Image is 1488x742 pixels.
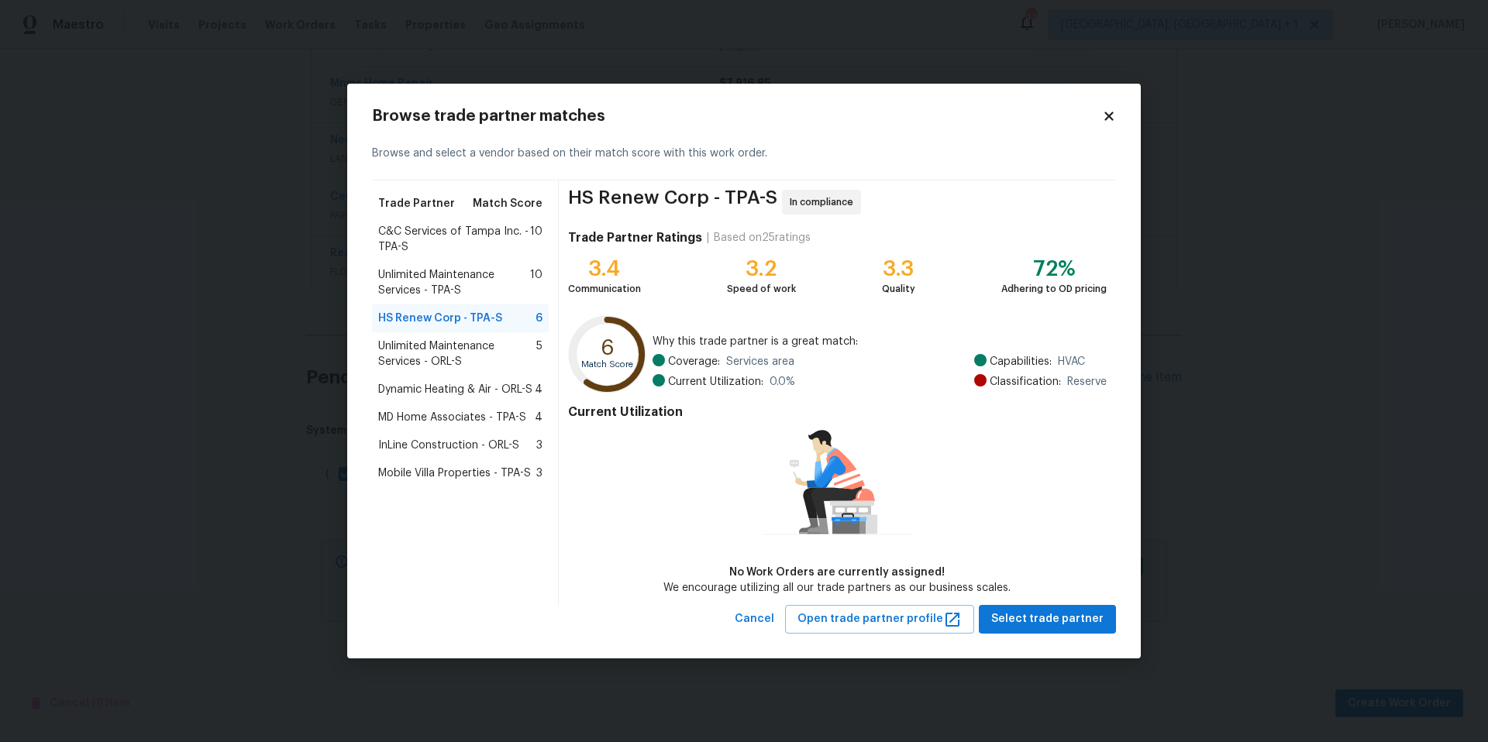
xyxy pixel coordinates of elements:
span: HS Renew Corp - TPA-S [568,190,777,215]
span: Dynamic Heating & Air - ORL-S [378,382,532,397]
span: Select trade partner [991,610,1104,629]
span: In compliance [790,194,859,210]
span: Capabilities: [990,354,1052,369]
span: Open trade partner profile [797,610,962,629]
span: Services area [726,354,794,369]
span: MD Home Associates - TPA-S [378,410,526,425]
h4: Current Utilization [568,404,1107,420]
span: HVAC [1058,354,1085,369]
button: Cancel [728,605,780,634]
div: No Work Orders are currently assigned! [663,565,1011,580]
div: 3.2 [727,261,796,277]
div: 3.3 [882,261,915,277]
div: 72% [1001,261,1107,277]
div: Adhering to OD pricing [1001,281,1107,297]
div: Quality [882,281,915,297]
div: We encourage utilizing all our trade partners as our business scales. [663,580,1011,596]
span: C&C Services of Tampa Inc. - TPA-S [378,224,530,255]
button: Open trade partner profile [785,605,974,634]
span: InLine Construction - ORL-S [378,438,519,453]
div: | [702,230,714,246]
span: 10 [530,267,542,298]
span: 0.0 % [770,374,795,390]
span: Unlimited Maintenance Services - TPA-S [378,267,530,298]
div: Browse and select a vendor based on their match score with this work order. [372,127,1116,180]
span: Reserve [1067,374,1107,390]
text: Match Score [581,361,633,369]
div: Communication [568,281,641,297]
span: 6 [536,311,542,326]
span: Classification: [990,374,1061,390]
span: Why this trade partner is a great match: [653,334,1107,349]
div: Based on 25 ratings [714,230,811,246]
span: Trade Partner [378,196,455,211]
span: 5 [536,338,542,369]
span: Coverage: [668,354,720,369]
h4: Trade Partner Ratings [568,230,702,246]
span: 3 [536,438,542,453]
span: Match Score [473,196,542,211]
text: 6 [601,337,615,359]
h2: Browse trade partner matches [372,108,1102,124]
span: Cancel [735,610,774,629]
span: 10 [530,224,542,255]
div: Speed of work [727,281,796,297]
span: Mobile Villa Properties - TPA-S [378,465,531,481]
span: Unlimited Maintenance Services - ORL-S [378,338,536,369]
button: Select trade partner [979,605,1116,634]
div: 3.4 [568,261,641,277]
span: 4 [535,410,542,425]
span: 3 [536,465,542,481]
span: 4 [535,382,542,397]
span: HS Renew Corp - TPA-S [378,311,502,326]
span: Current Utilization: [668,374,763,390]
